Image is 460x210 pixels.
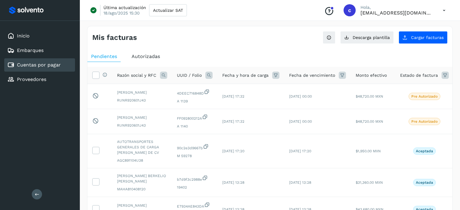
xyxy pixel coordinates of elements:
p: cxp1@53cargo.com [360,10,433,16]
div: Cuentas por pagar [4,58,75,72]
span: [DATE] 00:00 [289,119,312,124]
span: [PERSON_NAME] [117,115,167,120]
span: Fecha y hora de carga [222,72,269,79]
span: [DATE] 13:28 [222,180,244,185]
span: Estado de factura [400,72,438,79]
span: b7d9f3c2988e [177,175,213,182]
a: Proveedores [17,76,46,82]
a: Cuentas por pagar [17,62,61,68]
span: UUID / Folio [177,72,202,79]
span: RUNR920601J43 [117,98,167,103]
span: $48,720.00 MXN [356,119,383,124]
span: MAHA810408120 [117,186,167,192]
span: [DATE] 17:20 [289,149,311,153]
a: Embarques [17,47,44,53]
span: $1,950.00 MXN [356,149,381,153]
span: [DATE] 13:28 [289,180,311,185]
span: Monto efectivo [356,72,387,79]
button: Descarga plantilla [340,31,394,44]
span: $48,720.00 MXN [356,94,383,99]
span: Autorizadas [132,53,160,59]
div: Embarques [4,44,75,57]
span: M 59278 [177,153,213,159]
button: Cargar facturas [399,31,448,44]
span: Actualizar SAT [153,8,183,12]
span: 4DEEC716848D [177,89,213,96]
span: $31,360.00 MXN [356,180,383,185]
span: E7934AE843DA [177,202,213,209]
span: [DATE] 00:00 [289,94,312,99]
span: A 1139 [177,99,213,104]
span: Razón social y RFC [117,72,156,79]
span: [PERSON_NAME] [117,203,167,208]
div: Inicio [4,29,75,43]
span: 90c2e3d9667b [177,144,213,151]
p: Aceptada [416,149,433,153]
p: Pre Autorizado [411,119,438,124]
p: Hola, [360,5,433,10]
span: Descarga plantilla [353,35,390,40]
span: [DATE] 17:32 [222,119,244,124]
h4: Mis facturas [92,33,137,42]
p: Pre Autorizado [411,94,438,99]
p: 18/ago/2025 15:30 [103,10,140,16]
a: Inicio [17,33,30,39]
span: Fecha de vencimiento [289,72,335,79]
div: Proveedores [4,73,75,86]
span: [DATE] 17:32 [222,94,244,99]
span: AGC891104U38 [117,158,167,163]
span: A 1140 [177,124,213,129]
span: 19402 [177,185,213,190]
span: AUTOTRANSPORTES GENERALES DE CARGA [PERSON_NAME] DE CV [117,139,167,155]
span: [PERSON_NAME] BERKELIO [PERSON_NAME] [117,173,167,184]
span: [PERSON_NAME] [117,90,167,95]
span: Cargar facturas [411,35,444,40]
span: [DATE] 17:20 [222,149,244,153]
span: Pendientes [91,53,117,59]
button: Actualizar SAT [149,4,187,16]
p: Aceptada [416,180,433,185]
span: RUNR920601J43 [117,123,167,128]
span: FF092800212A [177,114,213,121]
p: Última actualización [103,5,146,10]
